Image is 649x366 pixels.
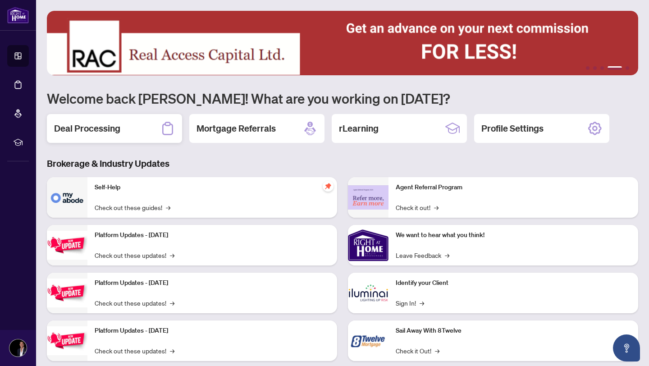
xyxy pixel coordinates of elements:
span: → [434,202,439,212]
img: logo [7,7,29,23]
button: 1 [586,66,590,70]
h2: Mortgage Referrals [197,122,276,135]
span: pushpin [323,181,334,192]
h2: rLearning [339,122,379,135]
img: Platform Updates - July 8, 2025 [47,279,87,307]
img: Platform Updates - June 23, 2025 [47,326,87,355]
img: Platform Updates - July 21, 2025 [47,231,87,259]
img: We want to hear what you think! [348,225,388,265]
img: Profile Icon [9,339,27,357]
button: Open asap [613,334,640,361]
a: Leave Feedback→ [396,250,449,260]
img: Sail Away With 8Twelve [348,320,388,361]
span: → [166,202,170,212]
p: We want to hear what you think! [396,230,631,240]
img: Identify your Client [348,273,388,313]
p: Agent Referral Program [396,183,631,192]
button: 3 [600,66,604,70]
p: Platform Updates - [DATE] [95,230,330,240]
button: 5 [626,66,629,70]
a: Sign In!→ [396,298,424,308]
button: 4 [608,66,622,70]
p: Platform Updates - [DATE] [95,278,330,288]
span: → [435,346,439,356]
span: → [420,298,424,308]
img: Self-Help [47,177,87,218]
a: Check out these updates!→ [95,250,174,260]
p: Identify your Client [396,278,631,288]
a: Check out these guides!→ [95,202,170,212]
p: Self-Help [95,183,330,192]
h2: Deal Processing [54,122,120,135]
a: Check it Out!→ [396,346,439,356]
button: 2 [593,66,597,70]
img: Agent Referral Program [348,185,388,210]
a: Check out these updates!→ [95,346,174,356]
span: → [170,298,174,308]
a: Check out these updates!→ [95,298,174,308]
a: Check it out!→ [396,202,439,212]
img: Slide 3 [47,11,638,75]
span: → [170,346,174,356]
h2: Profile Settings [481,122,544,135]
h1: Welcome back [PERSON_NAME]! What are you working on [DATE]? [47,90,638,107]
p: Platform Updates - [DATE] [95,326,330,336]
p: Sail Away With 8Twelve [396,326,631,336]
span: → [170,250,174,260]
h3: Brokerage & Industry Updates [47,157,638,170]
span: → [445,250,449,260]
